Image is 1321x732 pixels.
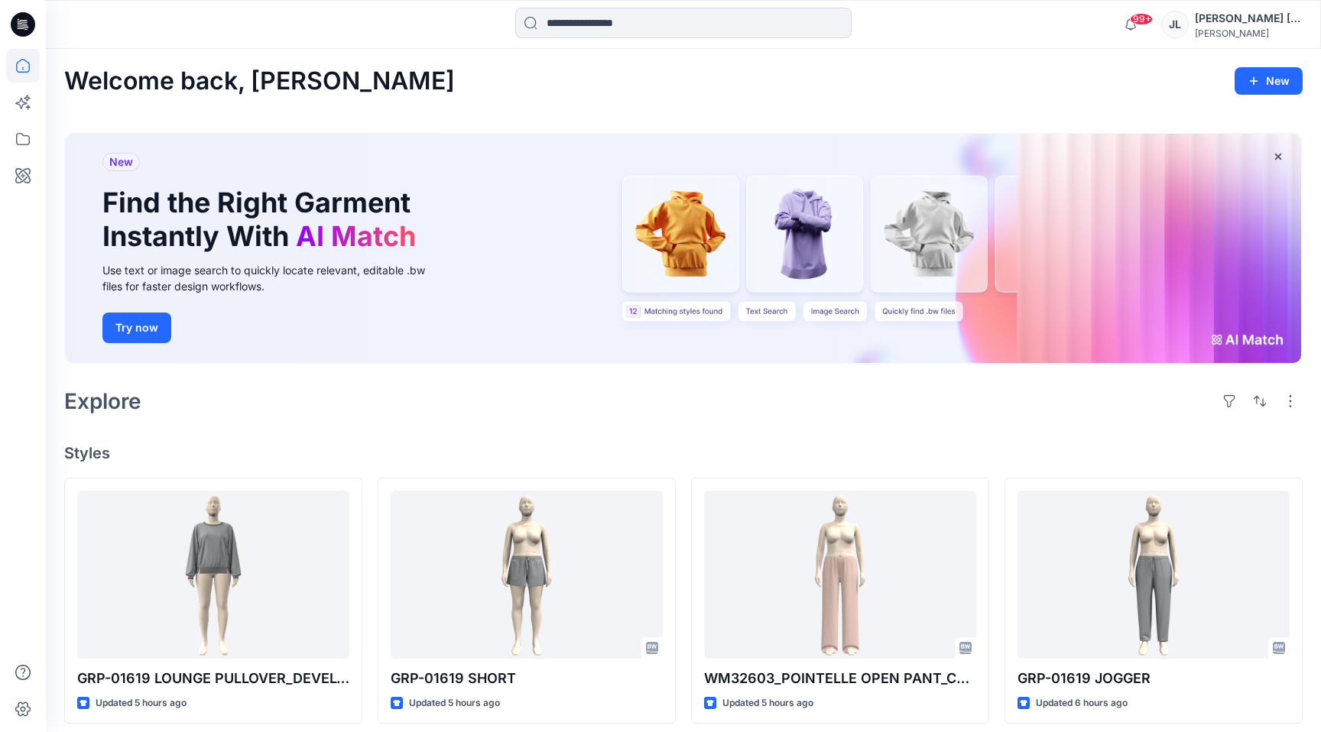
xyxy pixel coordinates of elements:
[391,668,663,689] p: GRP-01619 SHORT
[1195,9,1302,28] div: [PERSON_NAME] [PERSON_NAME]
[96,695,187,711] p: Updated 5 hours ago
[64,389,141,413] h2: Explore
[77,491,349,659] a: GRP-01619 LOUNGE PULLOVER_DEVELOPMENT
[704,491,976,659] a: WM32603_POINTELLE OPEN PANT_COLORWAY
[1195,28,1302,39] div: [PERSON_NAME]
[64,444,1303,462] h4: Styles
[722,695,813,711] p: Updated 5 hours ago
[102,186,424,252] h1: Find the Right Garment Instantly With
[409,695,500,711] p: Updated 5 hours ago
[102,262,446,294] div: Use text or image search to quickly locate relevant, editable .bw files for faster design workflows.
[1036,695,1128,711] p: Updated 6 hours ago
[1161,11,1189,38] div: JL
[296,219,416,253] span: AI Match
[1018,668,1290,689] p: GRP-01619 JOGGER
[1235,67,1303,95] button: New
[64,67,455,96] h2: Welcome back, [PERSON_NAME]
[391,491,663,659] a: GRP-01619 SHORT
[704,668,976,689] p: WM32603_POINTELLE OPEN PANT_COLORWAY
[102,313,171,343] button: Try now
[77,668,349,689] p: GRP-01619 LOUNGE PULLOVER_DEVELOPMENT
[109,153,133,171] span: New
[1130,13,1153,25] span: 99+
[1018,491,1290,659] a: GRP-01619 JOGGER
